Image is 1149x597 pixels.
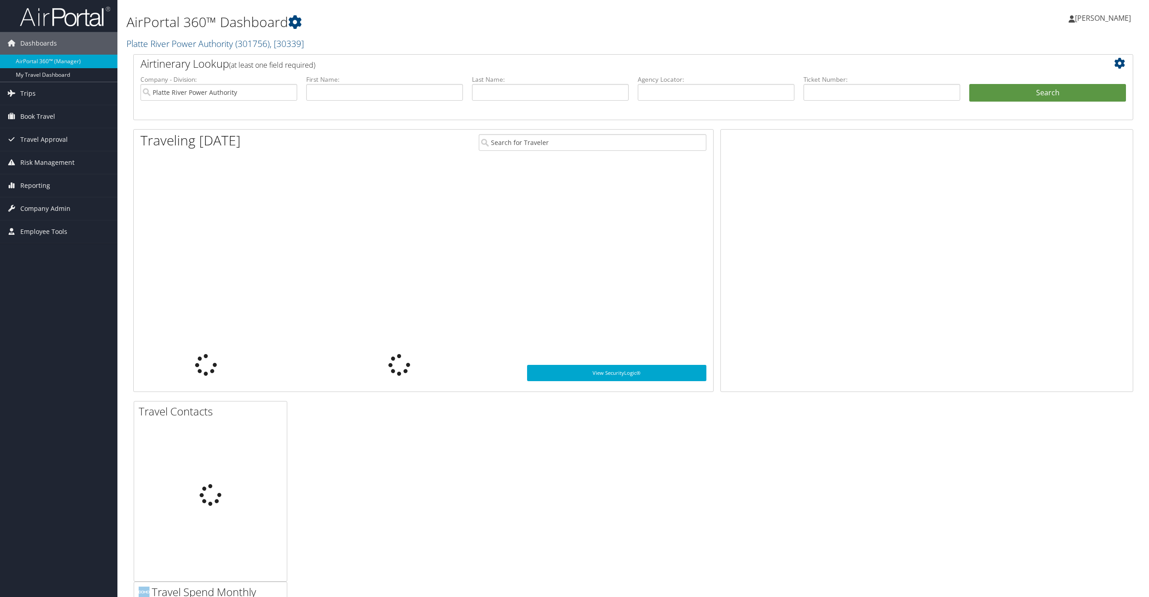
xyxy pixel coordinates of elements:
a: [PERSON_NAME] [1069,5,1140,32]
a: View SecurityLogic® [527,365,707,381]
label: Last Name: [472,75,629,84]
label: Company - Division: [140,75,297,84]
span: ( 301756 ) [235,37,270,50]
input: Search for Traveler [479,134,707,151]
label: First Name: [306,75,463,84]
span: [PERSON_NAME] [1075,13,1131,23]
span: Travel Approval [20,128,68,151]
h2: Airtinerary Lookup [140,56,1043,71]
span: Reporting [20,174,50,197]
h1: AirPortal 360™ Dashboard [126,13,802,32]
h2: Travel Contacts [139,404,287,419]
h1: Traveling [DATE] [140,131,241,150]
label: Agency Locator: [638,75,794,84]
a: Platte River Power Authority [126,37,304,50]
span: Dashboards [20,32,57,55]
span: Company Admin [20,197,70,220]
span: (at least one field required) [229,60,315,70]
button: Search [969,84,1126,102]
span: Employee Tools [20,220,67,243]
img: airportal-logo.png [20,6,110,27]
span: Risk Management [20,151,75,174]
span: Book Travel [20,105,55,128]
label: Ticket Number: [803,75,960,84]
span: , [ 30339 ] [270,37,304,50]
span: Trips [20,82,36,105]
